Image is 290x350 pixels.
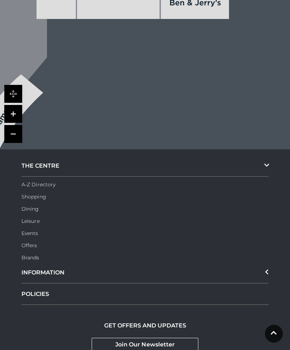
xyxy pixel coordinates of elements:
[21,284,269,305] a: POLICIES
[21,218,40,225] a: Leisure
[21,262,269,284] div: INFORMATION
[21,194,46,200] a: Shopping
[21,243,37,249] a: Offers
[104,322,186,329] h2: GET OFFERS AND UPDATES
[21,255,39,261] a: Brands
[21,182,55,188] a: A-Z Directory
[21,155,269,177] div: THE CENTRE
[21,206,39,212] a: Dining
[21,230,38,237] a: Events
